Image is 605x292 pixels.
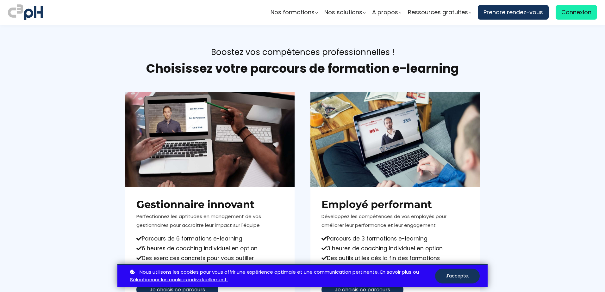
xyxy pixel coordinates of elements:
[478,5,549,20] a: Prendre rendez-vous
[321,234,469,243] div: Parcours de 3 formations e-learning
[271,8,315,17] span: Nos formations
[321,254,469,263] div: Des outils utiles dès la fin des formations
[125,47,480,58] div: Boostez vos compétences professionnelles !
[324,8,362,17] span: Nos solutions
[136,244,284,253] div: 6 heures de coaching individuel en option
[321,213,446,228] span: Développez les compétences de vos employés pour améliorer leur performance et leur engagement
[128,268,435,284] p: ou .
[321,264,469,272] div: Certificats remis à la fin des formations
[136,264,284,272] div: Certificats remis à la fin des formations
[483,8,543,17] span: Prendre rendez-vous
[556,5,597,20] a: Connexion
[125,61,480,76] h1: Choisissez votre parcours de formation e-learning
[136,234,284,243] div: Parcours de 6 formations e-learning
[130,276,228,284] a: Sélectionner les cookies individuellement.
[561,8,591,17] span: Connexion
[435,269,480,283] button: J'accepte.
[380,268,411,276] a: En savoir plus
[136,213,261,228] span: Perfectionnez les aptitudes en management de vos gestionnaires pour accroître leur impact sur l'é...
[408,8,468,17] span: Ressources gratuites
[136,198,254,210] b: Gestionnaire innovant
[321,198,432,210] strong: Employé performant
[372,8,398,17] span: A propos
[321,244,469,253] div: 3 heures de coaching individuel en option
[136,254,284,263] div: Des exercices concrets pour vous outiller
[8,3,43,21] img: logo C3PH
[140,268,379,276] span: Nous utilisons les cookies pour vous offrir une expérience optimale et une communication pertinente.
